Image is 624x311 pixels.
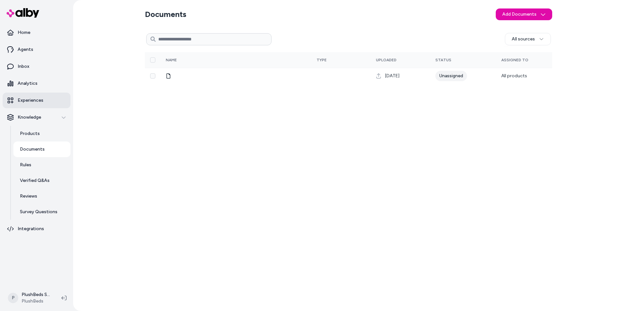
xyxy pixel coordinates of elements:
[496,8,552,20] button: Add Documents
[385,73,399,79] span: [DATE]
[20,162,31,168] p: Rules
[501,58,528,62] span: Assigned To
[317,58,327,62] span: Type
[18,63,29,70] p: Inbox
[3,42,70,57] a: Agents
[18,29,30,36] p: Home
[150,57,155,63] button: Select all
[13,173,70,188] a: Verified Q&As
[150,73,155,79] button: Select row
[13,141,70,157] a: Documents
[13,157,70,173] a: Rules
[501,73,527,79] span: All products
[376,58,397,62] span: Uploaded
[18,226,44,232] p: Integrations
[3,93,70,108] a: Experiences
[145,9,186,20] h2: Documents
[22,298,51,304] span: PlushBeds
[435,58,451,62] span: Status
[13,126,70,141] a: Products
[18,97,43,104] p: Experiences
[3,76,70,91] a: Analytics
[13,188,70,204] a: Reviews
[18,114,41,121] p: Knowledge
[4,288,56,308] button: PPlushBeds ShopifyPlushBeds
[22,291,51,298] p: PlushBeds Shopify
[7,8,39,18] img: alby Logo
[512,36,535,42] span: All sources
[20,209,57,215] p: Survey Questions
[20,177,50,184] p: Verified Q&As
[20,130,40,137] p: Products
[18,80,38,87] p: Analytics
[3,59,70,74] a: Inbox
[505,33,551,45] button: All sources
[3,110,70,125] button: Knowledge
[8,293,18,303] span: P
[18,46,33,53] p: Agents
[20,193,37,200] p: Reviews
[13,204,70,220] a: Survey Questions
[435,71,467,81] div: Unassigned
[166,57,215,63] div: Name
[20,146,45,153] p: Documents
[3,25,70,40] a: Home
[3,221,70,237] a: Integrations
